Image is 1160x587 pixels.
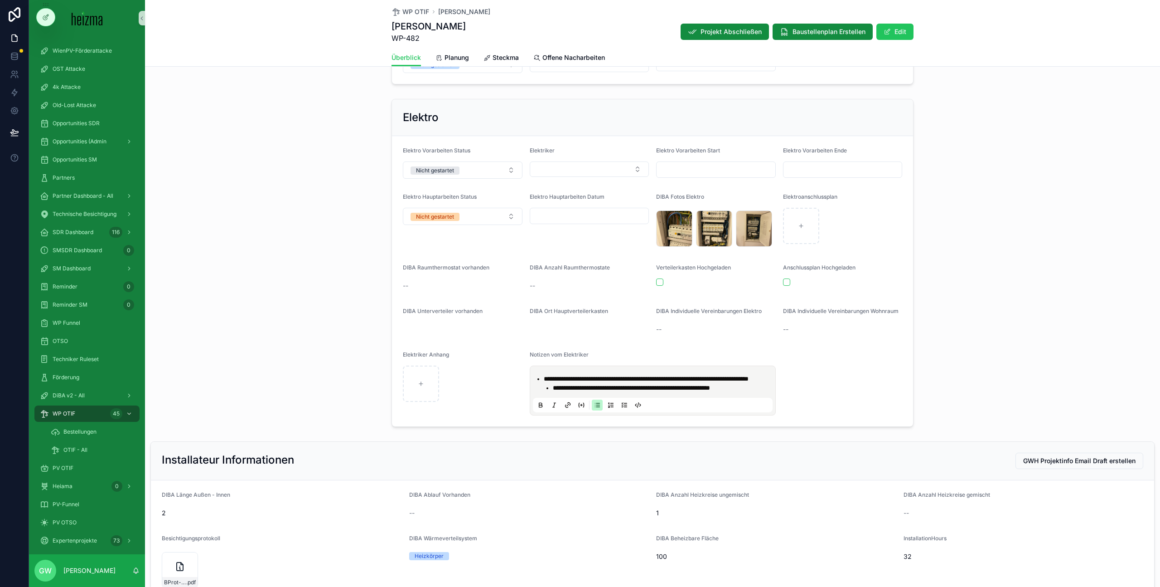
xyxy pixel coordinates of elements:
span: Elektriker Anhang [403,351,449,358]
button: Baustellenplan Erstellen [773,24,873,40]
a: Opportunities SM [34,152,140,168]
a: Überblick [391,49,421,67]
span: OTSO [53,338,68,345]
a: Technische Besichtigung [34,206,140,222]
a: [PERSON_NAME] [438,7,490,16]
span: WP OTIF [402,7,429,16]
a: PV OTSO [34,514,140,531]
span: WP Funnel [53,319,80,327]
div: 0 [123,299,134,310]
span: -- [403,281,408,290]
a: WP Funnel [34,315,140,331]
span: DIBA Anzahl Heizkreise gemischt [904,491,990,498]
span: Heiama [53,483,72,490]
a: WienPV-Förderattacke [34,43,140,59]
span: Techniker Ruleset [53,356,99,363]
div: 45 [110,408,122,419]
span: 4k Attacke [53,83,81,91]
span: DIBA Anzahl Raumthermostate [530,264,610,271]
div: Nicht gestartet [416,166,454,175]
h1: [PERSON_NAME] [391,20,466,33]
button: Edit [876,24,913,40]
button: GWH Projektinfo Email Draft erstellen [1015,453,1143,469]
a: Techniker Ruleset [34,351,140,367]
button: Projekt Abschließen [681,24,769,40]
a: OST Attacke [34,61,140,77]
a: OTIF - All [45,442,140,458]
span: Opportunities (Admin [53,138,106,145]
button: Select Button [530,161,649,177]
a: PV OTIF [34,460,140,476]
a: Offene Nacharbeiten [533,49,605,68]
span: WienPV-Förderattacke [53,47,112,54]
span: Reminder [53,283,77,290]
span: Notizen vom Elektriker [530,351,589,358]
span: OTIF - All [63,446,87,454]
div: 73 [111,535,122,546]
span: PV OTIF [53,465,73,472]
a: 4k Attacke [34,79,140,95]
span: Elektro Vorarbeiten Status [403,147,470,154]
span: DIBA Länge Außen - Innen [162,491,230,498]
span: DIBA Ort Hauptverteilerkasten [530,308,608,314]
span: Anschlussplan Hochgeladen [783,264,855,271]
div: 0 [123,245,134,256]
span: -- [783,325,788,334]
a: OTSO [34,333,140,349]
span: WP-482 [391,33,466,44]
span: -- [530,281,535,290]
span: SMSDR Dashboard [53,247,102,254]
span: -- [904,509,909,518]
a: PV-Funnel [34,496,140,513]
span: DIBA Individuelle Vereinbarungen Wohnraum [783,308,899,314]
span: DIBA Ablauf Vorhanden [409,491,470,498]
span: Förderung [53,374,79,381]
span: DIBA Raumthermostat vorhanden [403,264,489,271]
span: Überblick [391,53,421,62]
a: Heiama0 [34,478,140,494]
span: Planung [445,53,469,62]
a: Bestellungen [45,424,140,440]
a: Steckma [483,49,519,68]
img: App logo [72,11,103,25]
button: Select Button [403,161,522,179]
span: GWH Projektinfo Email Draft erstellen [1023,456,1136,465]
span: Opportunities SM [53,156,97,163]
a: Reminder SM0 [34,297,140,313]
span: DIBA Unterverteiler vorhanden [403,308,483,314]
h2: Installateur Informationen [162,453,294,467]
span: Elektroanschlussplan [783,193,837,200]
a: DiBA v2 - All [34,387,140,404]
span: DIBA Individuelle Vereinbarungen Elektro [656,308,762,314]
span: Baustellenplan Erstellen [793,27,865,36]
a: Partners [34,170,140,186]
a: Opportunities (Admin [34,133,140,150]
a: Expertenprojekte73 [34,533,140,549]
span: Expertenprojekte [53,537,97,544]
a: WP OTIF [391,7,429,16]
a: WP OTIF45 [34,406,140,422]
span: Reminder SM [53,301,87,308]
a: Opportunities SDR [34,115,140,132]
a: Förderung [34,369,140,386]
span: Projekt Abschließen [701,27,762,36]
span: OST Attacke [53,65,85,73]
a: Planung [435,49,469,68]
span: DIBA Anzahl Heizkreise ungemischt [656,491,749,498]
span: Verteilerkasten Hochgeladen [656,264,731,271]
a: SDR Dashboard116 [34,224,140,240]
span: Technische Besichtigung [53,210,116,218]
span: WP OTIF [53,410,75,417]
span: 32 [904,552,1144,561]
div: scrollable content [29,36,145,554]
span: .pdf [186,579,196,586]
span: SDR Dashboard [53,229,93,236]
span: BProt-2025-06-18--1474 [164,579,186,586]
span: DIBA Beheizbare Fläche [656,535,719,542]
span: Elektriker [530,147,555,154]
a: SMSDR Dashboard0 [34,242,140,259]
span: -- [409,509,415,518]
div: 116 [109,227,122,238]
button: Select Button [403,208,522,225]
div: 0 [123,281,134,292]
